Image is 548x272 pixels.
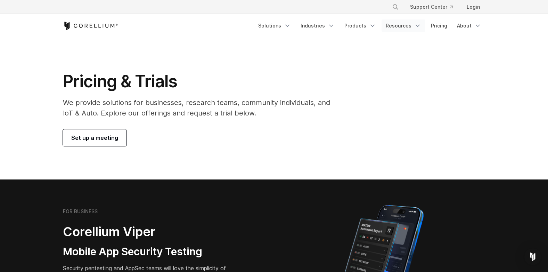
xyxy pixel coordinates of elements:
[254,19,485,32] div: Navigation Menu
[382,19,425,32] a: Resources
[254,19,295,32] a: Solutions
[384,1,485,13] div: Navigation Menu
[63,97,340,118] p: We provide solutions for businesses, research teams, community individuals, and IoT & Auto. Explo...
[71,134,118,142] span: Set up a meeting
[340,19,380,32] a: Products
[461,1,485,13] a: Login
[63,22,118,30] a: Corellium Home
[524,248,541,265] div: Open Intercom Messenger
[296,19,339,32] a: Industries
[63,129,126,146] a: Set up a meeting
[389,1,402,13] button: Search
[63,224,241,240] h2: Corellium Viper
[453,19,485,32] a: About
[63,208,98,215] h6: FOR BUSINESS
[63,245,241,258] h3: Mobile App Security Testing
[63,71,340,92] h1: Pricing & Trials
[427,19,451,32] a: Pricing
[404,1,458,13] a: Support Center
